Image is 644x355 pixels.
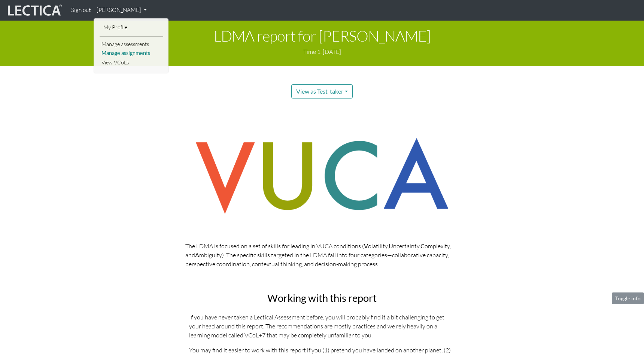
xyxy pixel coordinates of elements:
[6,47,638,56] p: Time 1, [DATE]
[101,23,161,32] a: My Profile
[291,84,353,98] button: View as Test-taker
[189,292,455,304] h2: Working with this report
[389,242,393,249] strong: U
[100,58,163,67] a: View VCoLs
[6,28,638,44] h1: LDMA report for [PERSON_NAME]
[364,242,368,249] strong: V
[185,128,459,224] img: vuca skills
[189,313,455,340] p: If you have never taken a Lectical Assessment before, you will probably find it a bit challenging...
[6,3,62,18] img: lecticalive
[420,242,425,249] strong: C
[68,3,94,18] a: Sign out
[100,40,163,49] a: Manage assessments
[185,242,459,268] p: The LDMA is focused on a set of skills for leading in VUCA conditions ( olatility, ncertainty, om...
[100,49,163,58] a: Manage assignments
[94,3,150,18] a: [PERSON_NAME]
[195,251,199,258] strong: A
[612,292,644,304] button: Toggle info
